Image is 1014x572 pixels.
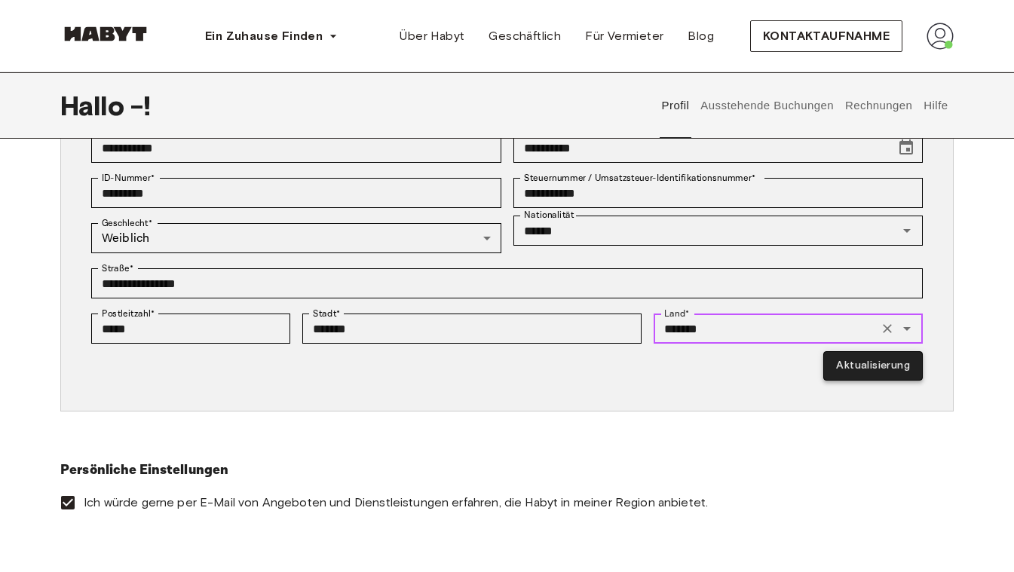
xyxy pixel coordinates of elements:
label: Land [664,307,690,320]
button: Rechnungen [843,72,914,139]
button: Aktualisierung [823,351,923,381]
button: Open [896,220,918,241]
img: Avatar [927,23,954,50]
span: Geschäftlich [489,27,561,45]
a: Geschäftlich [476,21,573,51]
span: Hallo [60,90,130,121]
label: Geschlecht [102,216,152,230]
label: Nationalität [524,209,574,222]
button: Ausstehende Buchungen [699,72,836,139]
button: Open [896,318,918,339]
a: Über Habyt [388,21,476,51]
span: - ! [130,90,151,121]
span: Für Vermieter [585,27,663,45]
button: Wählen Sie das Datum, das ausgewählte Datum ist der 23. Dezember 2000 [891,133,921,163]
div: Registerkarten für Benutzerprofil [656,72,954,139]
span: Ein Zuhause Finden [205,27,323,45]
label: Postleitzahl [102,307,155,320]
button: KONTAKTAUFNAHME [750,20,902,52]
label: Straße [102,262,133,275]
span: KONTAKTAUFNAHME [763,27,890,45]
span: Blog [688,27,714,45]
label: ID-Nummer [102,171,155,185]
span: Ich würde gerne per E-Mail von Angeboten und Dienstleistungen erfahren, die Habyt in meiner Regio... [84,494,708,511]
button: löschen [877,318,898,339]
span: Über Habyt [400,27,464,45]
label: Steuernummer / Umsatzsteuer-Identifikationsnummer [524,171,755,185]
a: Blog [675,21,726,51]
button: Ein Zuhause Finden [193,21,350,51]
button: Profil [660,72,691,139]
button: Hilfe [922,72,950,139]
a: Für Vermieter [573,21,675,51]
h6: Persönliche Einstellungen [60,460,954,481]
label: Stadt [313,307,341,320]
img: Habyt [60,26,151,41]
div: Weiblich [91,223,501,253]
